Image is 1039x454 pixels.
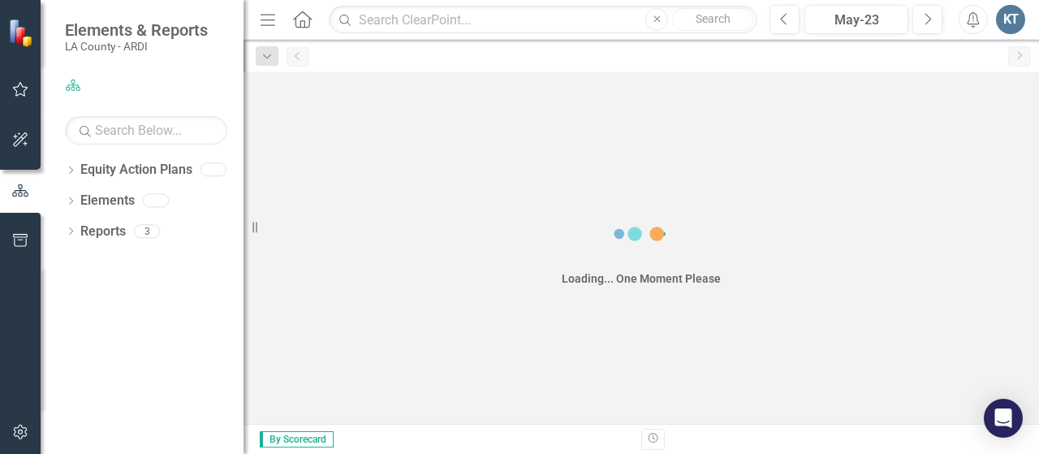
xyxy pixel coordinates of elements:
div: 3 [134,224,160,238]
input: Search ClearPoint... [329,6,757,34]
a: Reports [80,223,126,241]
button: May-23 [804,5,908,34]
span: Elements & Reports [65,20,208,40]
div: Loading... One Moment Please [562,270,721,287]
button: KT [996,5,1025,34]
img: ClearPoint Strategy [8,19,37,47]
small: LA County - ARDI [65,40,208,53]
div: Open Intercom Messenger [984,399,1023,438]
span: By Scorecard [260,431,334,448]
div: May-23 [810,11,903,30]
span: Search [696,12,731,25]
button: Search [672,8,753,31]
a: Equity Action Plans [80,161,192,179]
a: Elements [80,192,135,210]
input: Search Below... [65,116,227,145]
